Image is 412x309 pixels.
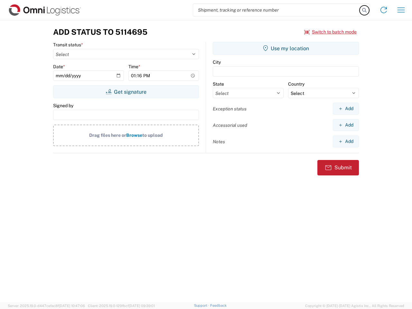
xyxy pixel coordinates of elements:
[193,4,360,16] input: Shipment, tracking or reference number
[88,304,155,308] span: Client: 2025.19.0-129fbcf
[53,64,65,70] label: Date
[333,136,359,147] button: Add
[142,133,163,138] span: to upload
[305,303,404,309] span: Copyright © [DATE]-[DATE] Agistix Inc., All Rights Reserved
[213,106,247,112] label: Exception status
[213,59,221,65] label: City
[213,139,225,145] label: Notes
[210,304,227,307] a: Feedback
[53,85,199,98] button: Get signature
[129,304,155,308] span: [DATE] 09:39:01
[53,27,147,37] h3: Add Status to 5114695
[59,304,85,308] span: [DATE] 10:47:06
[304,27,357,37] button: Switch to batch mode
[333,103,359,115] button: Add
[333,119,359,131] button: Add
[89,133,126,138] span: Drag files here or
[8,304,85,308] span: Server: 2025.19.0-d447cefac8f
[317,160,359,175] button: Submit
[53,42,83,48] label: Transit status
[128,64,140,70] label: Time
[213,122,247,128] label: Accessorial used
[194,304,210,307] a: Support
[53,103,73,108] label: Signed by
[213,81,224,87] label: State
[126,133,142,138] span: Browse
[288,81,304,87] label: Country
[213,42,359,55] button: Use my location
